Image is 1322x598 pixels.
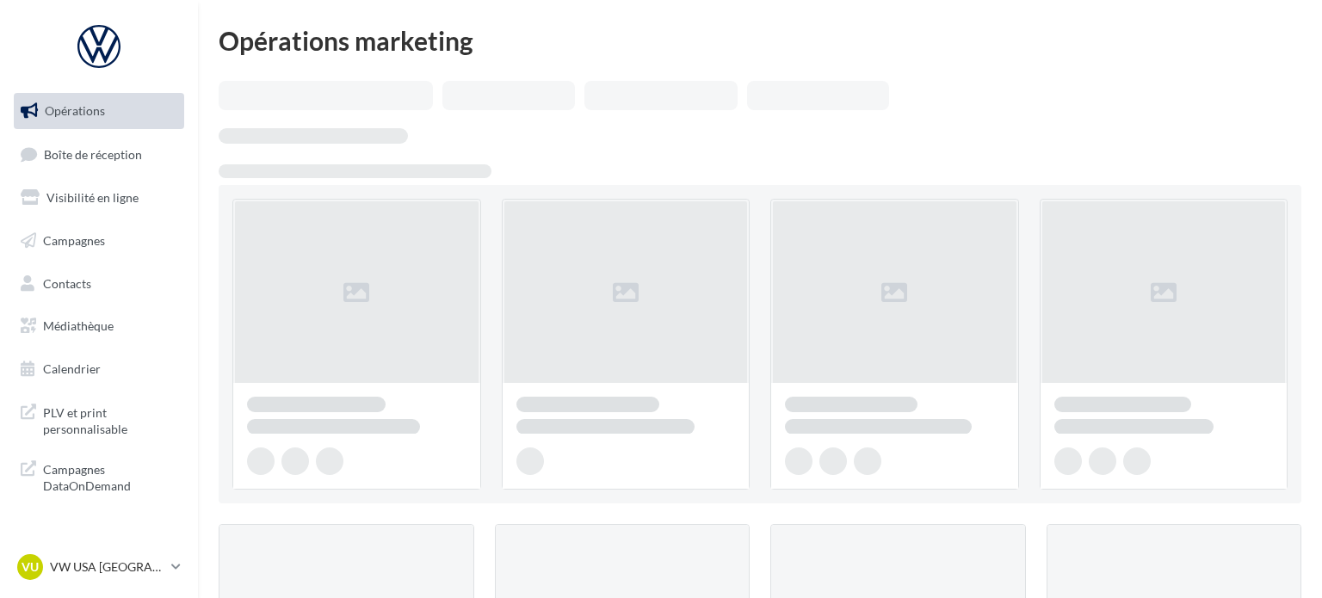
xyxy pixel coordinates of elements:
[43,361,101,376] span: Calendrier
[43,401,177,438] span: PLV et print personnalisable
[43,458,177,495] span: Campagnes DataOnDemand
[46,190,139,205] span: Visibilité en ligne
[10,451,188,502] a: Campagnes DataOnDemand
[10,136,188,173] a: Boîte de réception
[43,318,114,333] span: Médiathèque
[44,146,142,161] span: Boîte de réception
[219,28,1301,53] div: Opérations marketing
[10,180,188,216] a: Visibilité en ligne
[10,394,188,445] a: PLV et print personnalisable
[10,93,188,129] a: Opérations
[10,351,188,387] a: Calendrier
[45,103,105,118] span: Opérations
[50,558,164,576] p: VW USA [GEOGRAPHIC_DATA]
[10,223,188,259] a: Campagnes
[10,308,188,344] a: Médiathèque
[14,551,184,583] a: VU VW USA [GEOGRAPHIC_DATA]
[10,266,188,302] a: Contacts
[43,233,105,248] span: Campagnes
[22,558,39,576] span: VU
[43,275,91,290] span: Contacts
